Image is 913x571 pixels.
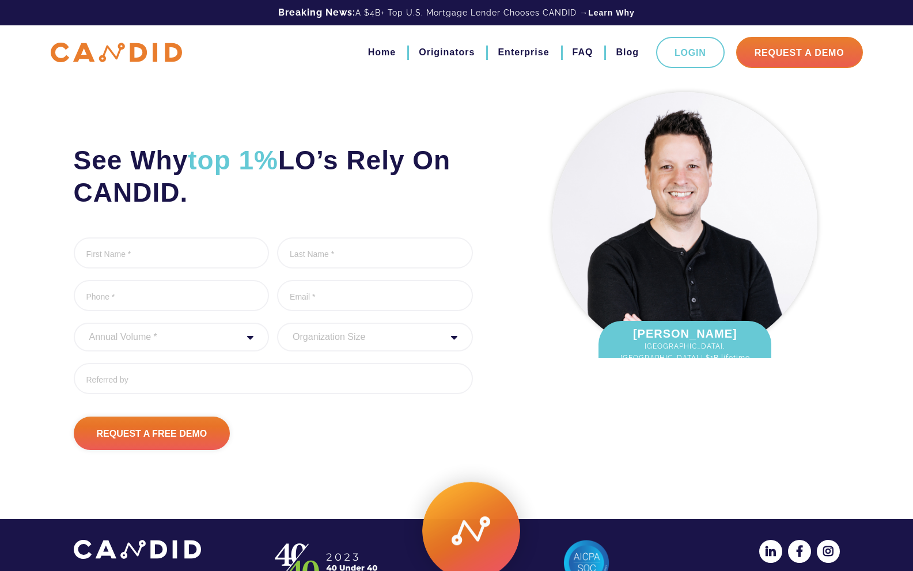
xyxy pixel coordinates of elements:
[74,237,270,269] input: First Name *
[656,37,725,68] a: Login
[616,43,639,62] a: Blog
[74,417,230,450] input: Request A Free Demo
[598,321,771,381] div: [PERSON_NAME]
[188,145,278,175] span: top 1%
[74,363,473,394] input: Referred by
[573,43,593,62] a: FAQ
[277,237,473,269] input: Last Name *
[368,43,396,62] a: Home
[74,540,201,559] img: CANDID APP
[278,7,355,18] b: Breaking News:
[277,280,473,311] input: Email *
[51,43,182,63] img: CANDID APP
[419,43,475,62] a: Originators
[498,43,549,62] a: Enterprise
[610,341,760,375] span: [GEOGRAPHIC_DATA], [GEOGRAPHIC_DATA] | $1B lifetime fundings.
[736,37,863,68] a: Request A Demo
[588,7,635,18] a: Learn Why
[74,280,270,311] input: Phone *
[74,144,473,209] h2: See Why LO’s Rely On CANDID.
